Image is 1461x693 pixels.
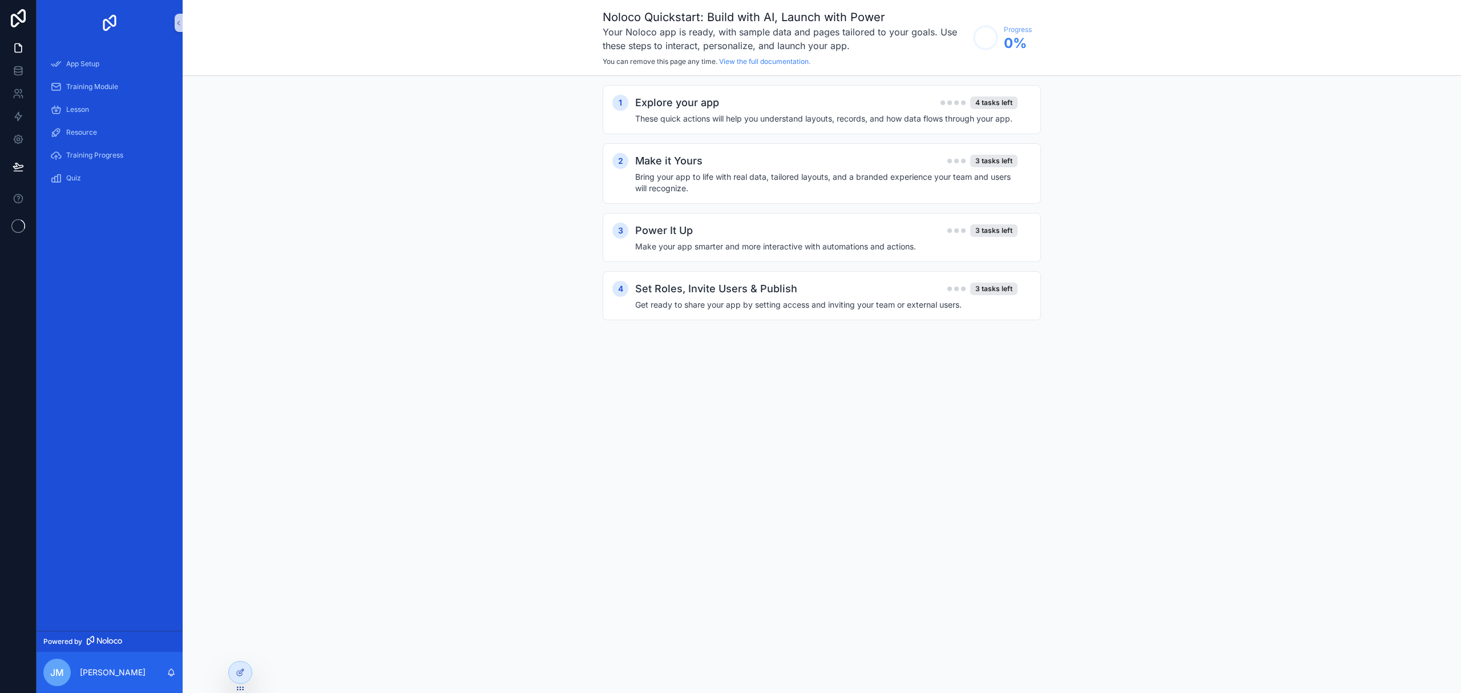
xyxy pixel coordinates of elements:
[1004,34,1032,53] span: 0 %
[612,95,628,111] div: 1
[612,223,628,239] div: 3
[43,637,82,646] span: Powered by
[43,99,176,120] a: Lesson
[183,76,1461,352] div: scrollable content
[635,299,1018,311] h4: Get ready to share your app by setting access and inviting your team or external users.
[603,25,967,53] h3: Your Noloco app is ready, with sample data and pages tailored to your goals. Use these steps to i...
[50,666,64,679] span: JM
[66,82,118,91] span: Training Module
[66,59,99,69] span: App Setup
[66,128,97,137] span: Resource
[970,96,1018,109] div: 4 tasks left
[635,113,1018,124] h4: These quick actions will help you understand layouts, records, and how data flows through your app.
[43,54,176,74] a: App Setup
[635,171,1018,194] h4: Bring your app to life with real data, tailored layouts, and a branded experience your team and u...
[970,283,1018,295] div: 3 tasks left
[80,667,146,678] p: [PERSON_NAME]
[100,14,119,32] img: App logo
[635,223,693,239] h2: Power It Up
[612,281,628,297] div: 4
[66,151,123,160] span: Training Progress
[43,145,176,166] a: Training Progress
[37,46,183,203] div: scrollable content
[635,241,1018,252] h4: Make your app smarter and more interactive with automations and actions.
[970,224,1018,237] div: 3 tasks left
[635,153,703,169] h2: Make it Yours
[66,105,89,114] span: Lesson
[43,122,176,143] a: Resource
[719,57,810,66] a: View the full documentation.
[37,631,183,652] a: Powered by
[970,155,1018,167] div: 3 tasks left
[635,281,797,297] h2: Set Roles, Invite Users & Publish
[66,174,81,183] span: Quiz
[603,57,717,66] span: You can remove this page any time.
[1004,25,1032,34] span: Progress
[635,95,719,111] h2: Explore your app
[603,9,967,25] h1: Noloco Quickstart: Build with AI, Launch with Power
[43,168,176,188] a: Quiz
[612,153,628,169] div: 2
[43,76,176,97] a: Training Module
